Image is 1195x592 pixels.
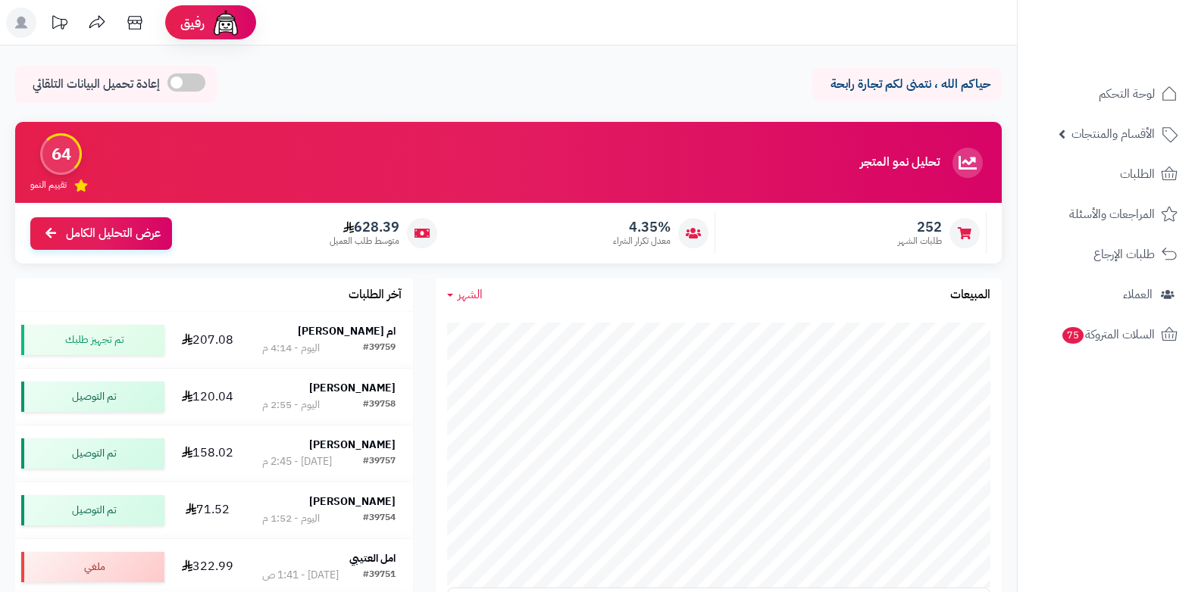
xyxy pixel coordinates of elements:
[1027,316,1186,353] a: السلات المتروكة75
[21,495,164,525] div: تم التوصيل
[1069,204,1155,225] span: المراجعات والأسئلة
[447,286,483,304] a: الشهر
[330,219,399,235] span: 628.39
[1027,236,1186,273] a: طلبات الإرجاع
[1062,326,1084,344] span: 75
[262,397,320,413] div: اليوم - 2:55 م
[1027,76,1186,112] a: لوحة التحكم
[1027,276,1186,313] a: العملاء
[21,325,164,355] div: تم تجهيز طلبك
[1027,196,1186,232] a: المراجعات والأسئلة
[30,179,67,192] span: تقييم النمو
[349,288,402,302] h3: آخر الطلبات
[824,76,990,93] p: حياكم الله ، نتمنى لكم تجارة رابحة
[262,511,320,526] div: اليوم - 1:52 م
[298,323,396,339] strong: ام [PERSON_NAME]
[1027,156,1186,192] a: الطلبات
[262,341,320,356] div: اليوم - 4:14 م
[950,288,990,302] h3: المبيعات
[262,568,339,583] div: [DATE] - 1:41 ص
[30,217,172,250] a: عرض التحليل الكامل
[613,219,671,235] span: 4.35%
[330,235,399,248] span: متوسط طلب العميل
[180,14,205,32] span: رفيق
[40,8,78,42] a: تحديثات المنصة
[1093,244,1155,265] span: طلبات الإرجاع
[309,437,396,453] strong: [PERSON_NAME]
[1071,123,1155,145] span: الأقسام والمنتجات
[458,285,483,304] span: الشهر
[898,219,942,235] span: 252
[363,511,396,526] div: #39754
[21,438,164,469] div: تم التوصيل
[363,454,396,469] div: #39757
[170,425,245,481] td: 158.02
[170,312,245,368] td: 207.08
[613,235,671,248] span: معدل تكرار الشراء
[170,369,245,425] td: 120.04
[33,76,160,93] span: إعادة تحميل البيانات التلقائي
[363,397,396,413] div: #39758
[170,482,245,538] td: 71.52
[66,225,161,242] span: عرض التحليل الكامل
[898,235,942,248] span: طلبات الشهر
[211,8,241,38] img: ai-face.png
[349,550,396,566] strong: امل العتيبي
[363,341,396,356] div: #39759
[1120,164,1155,185] span: الطلبات
[1123,284,1153,305] span: العملاء
[21,552,164,582] div: ملغي
[21,382,164,412] div: تم التوصيل
[309,380,396,396] strong: [PERSON_NAME]
[1061,324,1155,345] span: السلات المتروكة
[1099,83,1155,104] span: لوحة التحكم
[1092,20,1181,51] img: logo-2.png
[262,454,332,469] div: [DATE] - 2:45 م
[860,156,940,170] h3: تحليل نمو المتجر
[309,494,396,509] strong: [PERSON_NAME]
[363,568,396,583] div: #39751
